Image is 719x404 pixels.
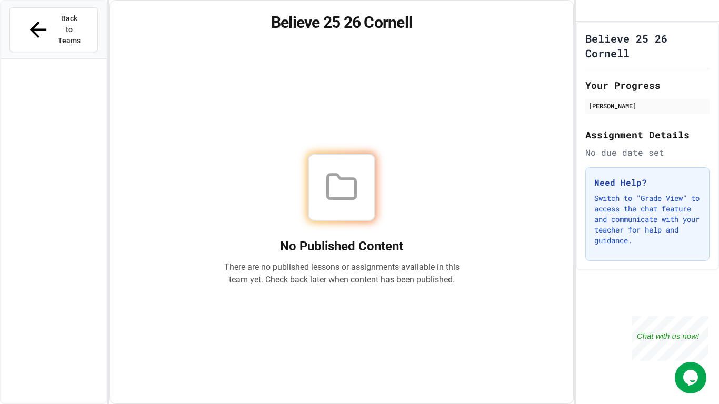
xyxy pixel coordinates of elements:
[585,127,710,142] h2: Assignment Details
[585,78,710,93] h2: Your Progress
[585,31,710,60] h1: Believe 25 26 Cornell
[57,13,82,46] span: Back to Teams
[588,101,706,110] div: [PERSON_NAME]
[594,176,701,189] h3: Need Help?
[224,238,460,255] h2: No Published Content
[594,193,701,246] p: Switch to "Grade View" to access the chat feature and communicate with your teacher for help and ...
[585,146,710,159] div: No due date set
[123,13,561,32] h1: Believe 25 26 Cornell
[224,261,460,286] p: There are no published lessons or assignments available in this team yet. Check back later when c...
[9,7,98,52] button: Back to Teams
[675,362,708,393] iframe: chat widget
[632,316,708,361] iframe: chat widget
